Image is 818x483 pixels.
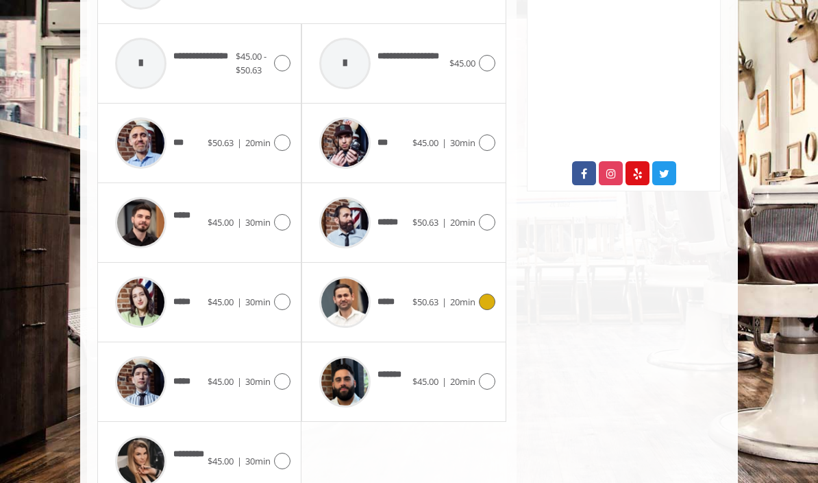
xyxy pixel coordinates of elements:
span: $50.63 [412,296,438,308]
span: | [237,216,242,228]
span: 30min [450,137,475,149]
span: 30min [245,296,271,308]
span: $45.00 [208,216,234,228]
span: 20min [450,296,475,308]
span: $45.00 - $50.63 [236,50,267,77]
span: 30min [245,216,271,228]
span: $45.00 [208,296,234,308]
span: $50.63 [208,137,234,149]
span: | [442,216,447,228]
span: 30min [245,375,271,388]
span: | [237,296,242,308]
span: 20min [450,216,475,228]
span: | [442,137,447,149]
span: 20min [450,375,475,388]
span: $45.00 [208,375,234,388]
span: | [237,375,242,388]
span: $45.00 [412,137,438,149]
span: $45.00 [449,57,475,69]
span: 20min [245,137,271,149]
span: $45.00 [208,455,234,467]
span: | [237,455,242,467]
span: $50.63 [412,216,438,228]
span: 30min [245,455,271,467]
span: | [442,375,447,388]
span: $45.00 [412,375,438,388]
span: | [442,296,447,308]
span: | [237,137,242,149]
